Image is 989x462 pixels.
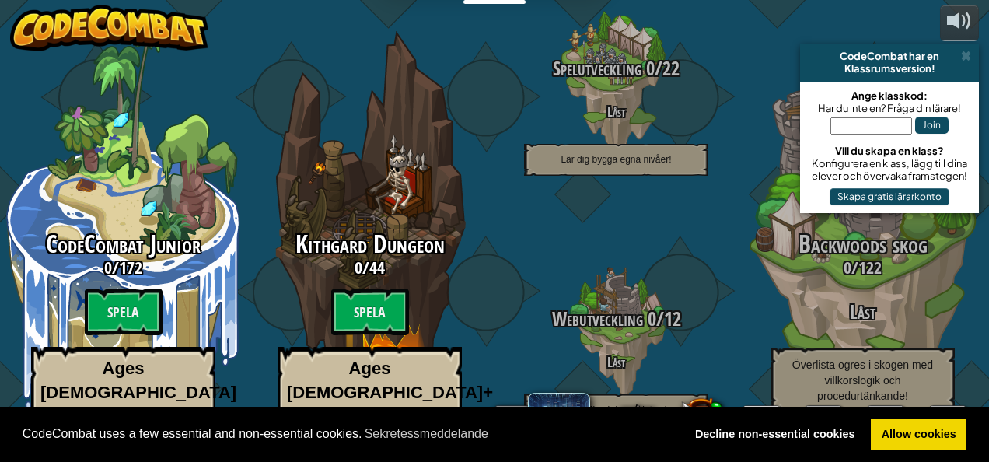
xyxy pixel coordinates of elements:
[643,306,656,332] span: 0
[844,256,851,279] span: 0
[10,5,209,51] img: CodeCombat - Learn how to code by playing a game
[684,419,865,450] a: deny cookies
[46,227,201,261] span: CodeCombat Junior
[662,55,680,82] span: 22
[808,145,971,157] div: Vill du skapa en klass?
[85,289,163,335] btn: Spela
[739,258,986,277] h3: /
[362,422,491,446] a: learn more about cookies
[369,256,385,279] span: 44
[104,256,112,279] span: 0
[739,302,986,323] h3: Låst
[830,188,949,205] button: Skapa gratis lärarkonto
[493,104,739,119] h4: Låst
[799,227,928,261] span: Backwoods skog
[23,422,673,446] span: CodeCombat uses a few essential and non-essential cookies.
[808,102,971,114] div: Har du inte en? Fråga din lärare!
[295,227,445,261] span: Kithgard Dungeon
[552,306,643,332] span: Webutveckling
[493,309,739,330] h3: /
[806,50,973,62] div: CodeCombat har en
[246,258,493,277] h3: /
[641,55,655,82] span: 0
[40,359,236,402] strong: Ages [DEMOGRAPHIC_DATA]
[553,55,641,82] span: Spelutveckling
[493,58,739,79] h3: /
[355,256,362,279] span: 0
[119,256,142,279] span: 172
[664,306,681,332] span: 12
[493,355,739,369] h4: Låst
[871,419,966,450] a: allow cookies
[561,154,671,165] span: Lär dig bygga egna nivåer!
[331,289,409,335] btn: Spela
[808,157,971,182] div: Konfigurera en klass, lägg till dina elever och övervaka framstegen!
[806,62,973,75] div: Klassrumsversion!
[287,359,493,402] strong: Ages [DEMOGRAPHIC_DATA]+
[808,89,971,102] div: Ange klasskod:
[858,256,882,279] span: 122
[940,5,979,41] button: justera volymen
[915,117,949,134] button: Join
[792,359,933,402] span: Överlista ogres i skogen med villkorslogik och procedurtänkande!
